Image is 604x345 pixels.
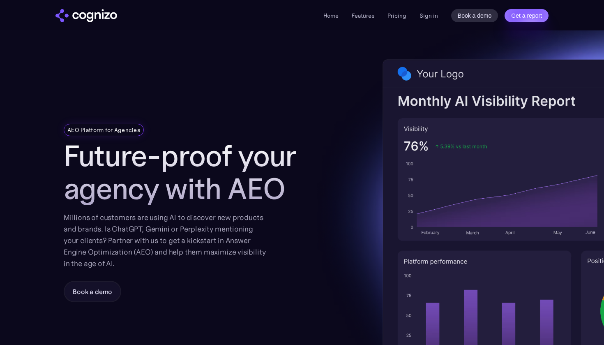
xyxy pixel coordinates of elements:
div: Book a demo [73,287,112,296]
a: Get a report [505,9,549,22]
a: Sign in [420,11,438,21]
a: Book a demo [64,281,121,302]
a: home [55,9,117,22]
div: Millions of customers are using AI to discover new products and brands. Is ChatGPT, Gemini or Per... [64,212,266,269]
img: cognizo logo [55,9,117,22]
h1: Future-proof your agency with AEO [64,139,318,205]
a: Book a demo [451,9,498,22]
a: Features [352,12,374,19]
div: AEO Platform for Agencies [67,126,140,134]
a: Home [323,12,339,19]
a: Pricing [387,12,406,19]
